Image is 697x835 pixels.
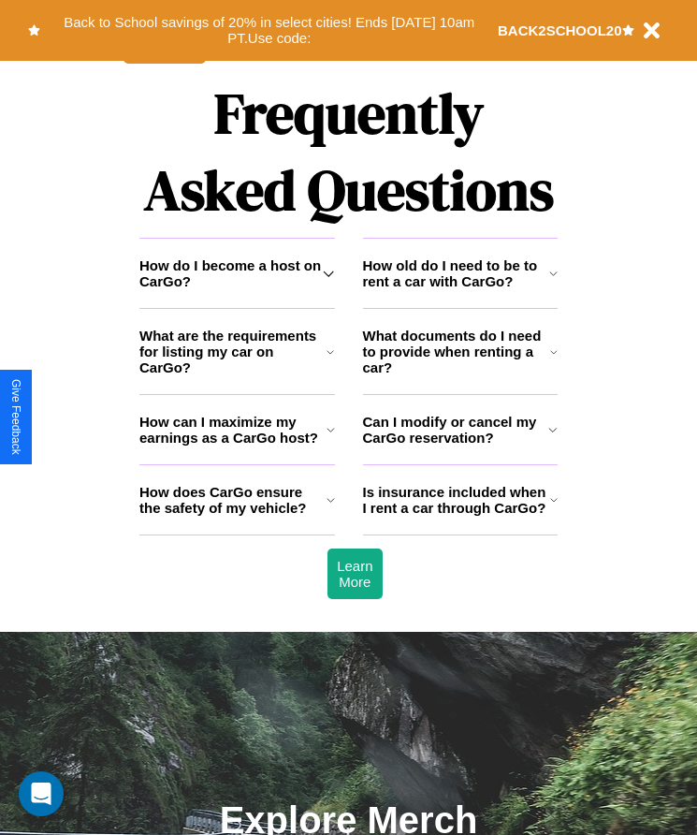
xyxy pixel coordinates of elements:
[498,22,622,38] b: BACK2SCHOOL20
[19,771,64,816] div: Open Intercom Messenger
[139,484,327,516] h3: How does CarGo ensure the safety of my vehicle?
[139,328,327,375] h3: What are the requirements for listing my car on CarGo?
[139,66,558,238] h1: Frequently Asked Questions
[363,257,549,289] h3: How old do I need to be to rent a car with CarGo?
[40,9,498,51] button: Back to School savings of 20% in select cities! Ends [DATE] 10am PT.Use code:
[363,328,551,375] h3: What documents do I need to provide when renting a car?
[363,414,549,446] h3: Can I modify or cancel my CarGo reservation?
[139,257,323,289] h3: How do I become a host on CarGo?
[9,379,22,455] div: Give Feedback
[363,484,550,516] h3: Is insurance included when I rent a car through CarGo?
[327,549,382,599] button: Learn More
[139,414,327,446] h3: How can I maximize my earnings as a CarGo host?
